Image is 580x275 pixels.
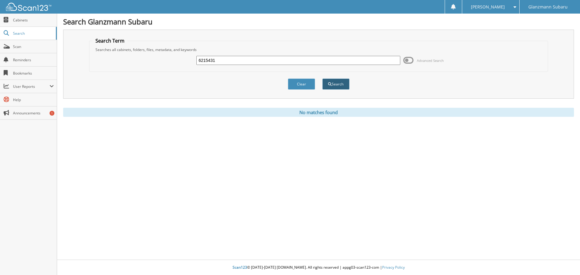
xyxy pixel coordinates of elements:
[528,5,568,9] span: Glanzmann Subaru
[63,108,574,117] div: No matches found
[92,37,127,44] legend: Search Term
[13,18,54,23] span: Cabinets
[13,57,54,62] span: Reminders
[6,3,51,11] img: scan123-logo-white.svg
[13,31,53,36] span: Search
[288,78,315,90] button: Clear
[13,110,54,116] span: Announcements
[50,111,54,116] div: 1
[233,265,247,270] span: Scan123
[92,47,545,52] div: Searches all cabinets, folders, files, metadata, and keywords
[417,58,444,63] span: Advanced Search
[382,265,405,270] a: Privacy Policy
[13,97,54,102] span: Help
[63,17,574,27] h1: Search Glanzmann Subaru
[471,5,505,9] span: [PERSON_NAME]
[322,78,350,90] button: Search
[13,71,54,76] span: Bookmarks
[57,260,580,275] div: © [DATE]-[DATE] [DOMAIN_NAME]. All rights reserved | appg03-scan123-com |
[13,44,54,49] span: Scan
[13,84,50,89] span: User Reports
